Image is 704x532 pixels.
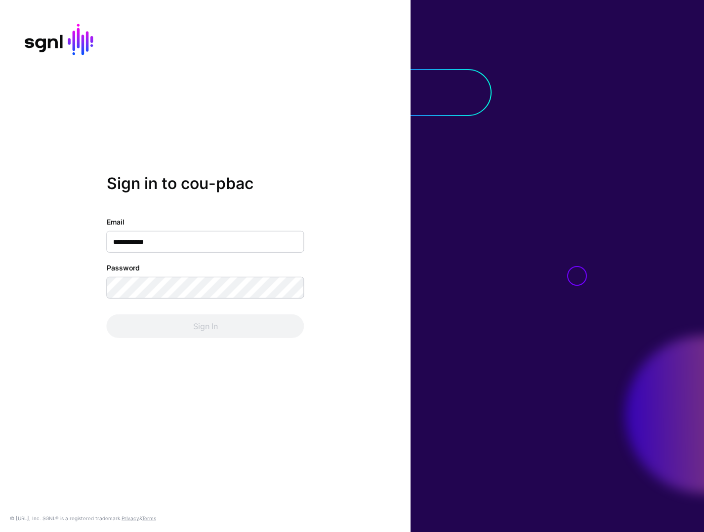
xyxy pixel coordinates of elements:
a: Terms [142,515,156,521]
a: Privacy [122,515,139,521]
label: Email [107,217,124,227]
div: © [URL], Inc. SGNL® is a registered trademark. & [10,514,156,522]
label: Password [107,263,140,273]
h2: Sign in to cou-pbac [107,174,304,193]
